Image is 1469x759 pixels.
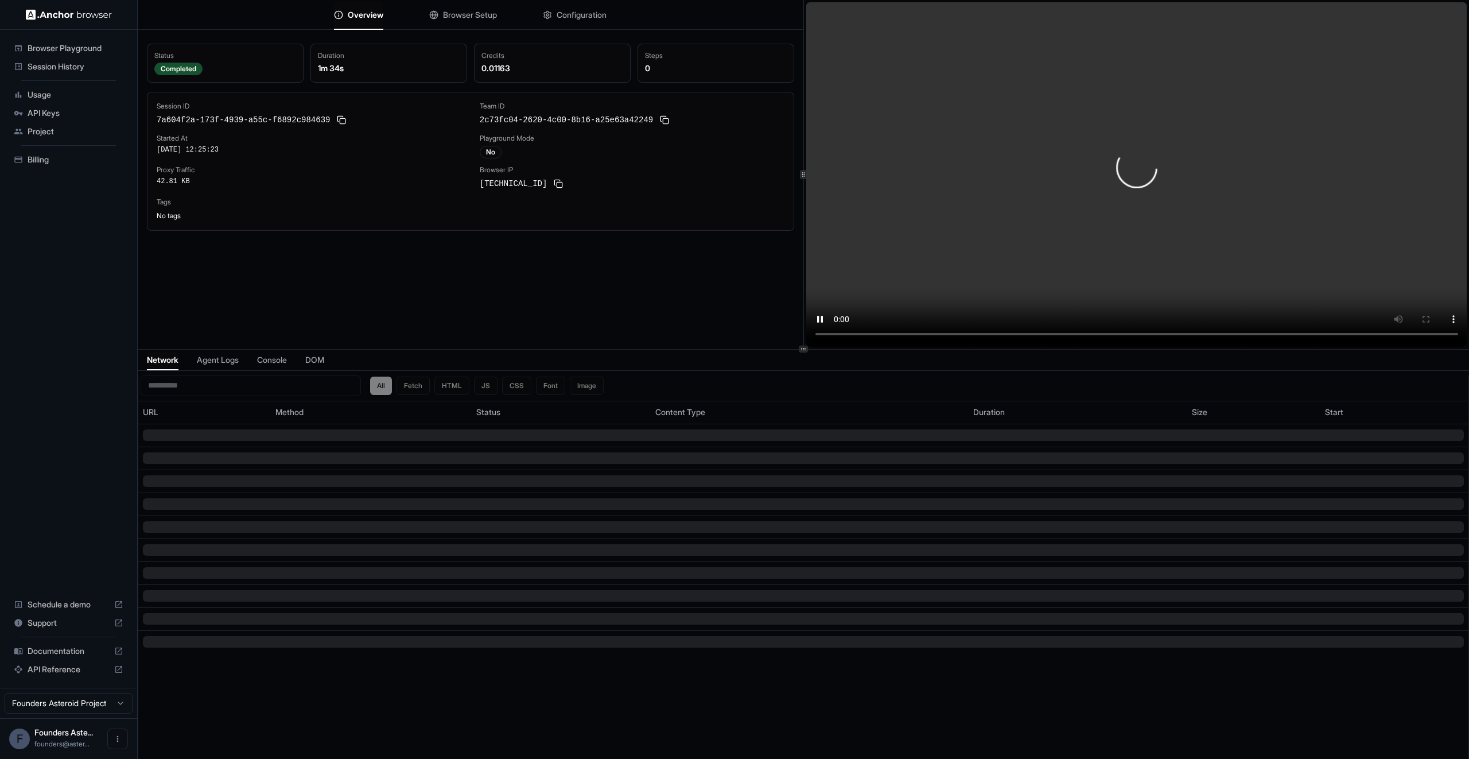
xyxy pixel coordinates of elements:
[157,198,784,207] div: Tags
[34,739,90,748] span: founders@asteroid.ai
[480,102,784,111] div: Team ID
[157,134,461,143] div: Started At
[9,57,128,76] div: Session History
[28,42,123,54] span: Browser Playground
[9,614,128,632] div: Support
[476,406,646,418] div: Status
[157,211,181,220] span: No tags
[9,595,128,614] div: Schedule a demo
[28,154,123,165] span: Billing
[157,102,461,111] div: Session ID
[197,354,239,366] span: Agent Logs
[443,9,497,21] span: Browser Setup
[1192,406,1315,418] div: Size
[257,354,287,366] span: Console
[9,122,128,141] div: Project
[26,9,112,20] img: Anchor Logo
[28,61,123,72] span: Session History
[28,599,110,610] span: Schedule a demo
[28,107,123,119] span: API Keys
[9,729,30,749] div: F
[645,63,787,74] div: 0
[481,51,623,60] div: Credits
[154,63,203,75] div: Completed
[147,354,178,366] span: Network
[557,9,607,21] span: Configuration
[28,645,110,657] span: Documentation
[28,617,110,629] span: Support
[1325,406,1464,418] div: Start
[655,406,964,418] div: Content Type
[348,9,383,21] span: Overview
[157,145,461,154] div: [DATE] 12:25:23
[157,165,461,175] div: Proxy Traffic
[107,729,128,749] button: Open menu
[481,63,623,74] div: 0.01163
[28,126,123,137] span: Project
[480,178,547,189] span: [TECHNICAL_ID]
[305,354,324,366] span: DOM
[9,104,128,122] div: API Keys
[9,660,128,679] div: API Reference
[480,165,784,175] div: Browser IP
[480,114,653,126] span: 2c73fc04-2620-4c00-8b16-a25e63a42249
[645,51,787,60] div: Steps
[28,89,123,100] span: Usage
[9,86,128,104] div: Usage
[34,727,93,737] span: Founders Asteroid
[973,406,1183,418] div: Duration
[480,146,502,158] div: No
[9,150,128,169] div: Billing
[480,134,784,143] div: Playground Mode
[157,177,461,186] div: 42.81 KB
[9,642,128,660] div: Documentation
[28,664,110,675] span: API Reference
[275,406,467,418] div: Method
[318,63,460,74] div: 1m 34s
[9,39,128,57] div: Browser Playground
[143,406,266,418] div: URL
[154,51,296,60] div: Status
[157,114,330,126] span: 7a604f2a-173f-4939-a55c-f6892c984639
[318,51,460,60] div: Duration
